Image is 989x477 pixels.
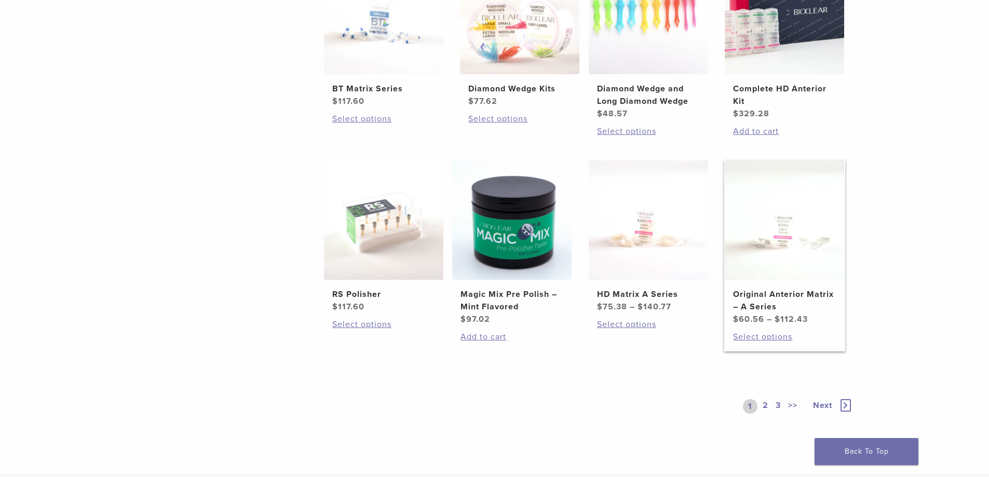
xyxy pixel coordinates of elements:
h2: Original Anterior Matrix – A Series [733,288,836,313]
bdi: 97.02 [460,314,490,324]
h2: BT Matrix Series [332,83,435,95]
span: $ [597,108,603,119]
span: – [767,314,772,324]
a: Select options for “RS Polisher” [332,318,435,331]
a: Original Anterior Matrix - A SeriesOriginal Anterior Matrix – A Series [724,160,845,325]
a: Select options for “Diamond Wedge and Long Diamond Wedge” [597,125,700,138]
bdi: 117.60 [332,302,364,312]
a: Add to cart: “Magic Mix Pre Polish - Mint Flavored” [460,331,563,343]
bdi: 60.56 [733,314,764,324]
span: – [630,302,635,312]
bdi: 329.28 [733,108,769,119]
a: Select options for “HD Matrix A Series” [597,318,700,331]
a: 2 [761,399,770,414]
img: RS Polisher [324,160,443,280]
h2: Complete HD Anterior Kit [733,83,836,107]
span: $ [332,96,338,106]
bdi: 48.57 [597,108,628,119]
a: RS PolisherRS Polisher $117.60 [323,160,444,313]
a: >> [786,399,800,414]
a: Select options for “BT Matrix Series” [332,113,435,125]
h2: HD Matrix A Series [597,288,700,301]
img: Original Anterior Matrix - A Series [725,160,844,280]
span: $ [775,314,780,324]
a: 1 [743,399,757,414]
bdi: 77.62 [468,96,497,106]
span: $ [733,314,739,324]
a: 3 [774,399,783,414]
a: Select options for “Diamond Wedge Kits” [468,113,571,125]
h2: RS Polisher [332,288,435,301]
a: Add to cart: “Complete HD Anterior Kit” [733,125,836,138]
bdi: 112.43 [775,314,808,324]
a: HD Matrix A SeriesHD Matrix A Series [588,160,709,313]
span: $ [468,96,474,106]
img: HD Matrix A Series [589,160,708,280]
bdi: 117.60 [332,96,364,106]
img: Magic Mix Pre Polish - Mint Flavored [452,160,572,280]
span: $ [460,314,466,324]
span: $ [597,302,603,312]
span: Next [813,400,832,411]
span: $ [733,108,739,119]
h2: Magic Mix Pre Polish – Mint Flavored [460,288,563,313]
bdi: 75.38 [597,302,627,312]
h2: Diamond Wedge Kits [468,83,571,95]
a: Back To Top [815,438,918,465]
span: $ [332,302,338,312]
a: Magic Mix Pre Polish - Mint FlavoredMagic Mix Pre Polish – Mint Flavored $97.02 [452,160,573,325]
span: $ [638,302,643,312]
h2: Diamond Wedge and Long Diamond Wedge [597,83,700,107]
bdi: 140.77 [638,302,671,312]
a: Select options for “Original Anterior Matrix - A Series” [733,331,836,343]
